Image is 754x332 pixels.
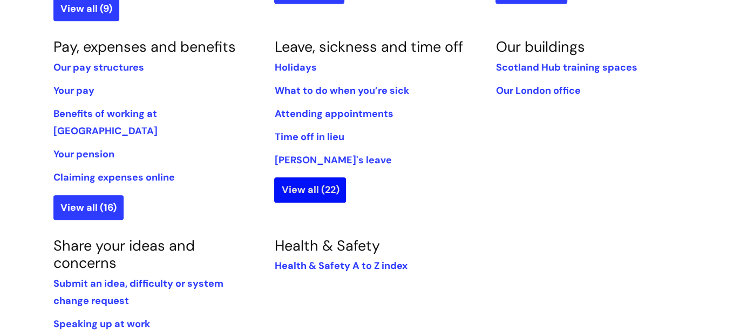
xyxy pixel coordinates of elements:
[495,37,585,56] a: Our buildings
[53,84,94,97] a: Your pay
[274,236,379,255] a: Health & Safety
[495,84,580,97] a: Our London office
[53,107,158,137] a: Benefits of working at [GEOGRAPHIC_DATA]
[274,61,316,74] a: Holidays
[274,37,463,56] a: Leave, sickness and time off
[274,130,344,143] a: Time off in lieu
[274,107,393,120] a: Attending appointments
[53,195,124,220] a: View all (16)
[53,277,223,307] a: Submit an idea, difficulty or system change request
[274,84,409,97] a: What to do when you’re sick
[53,171,175,184] a: Claiming expenses online
[53,61,144,74] a: Our pay structures
[274,177,346,202] a: View all (22)
[274,259,407,272] a: Health & Safety A to Z index
[53,148,114,161] a: Your pension
[53,236,195,272] a: Share your ideas and concerns
[274,154,391,167] a: [PERSON_NAME]'s leave
[53,317,150,330] a: Speaking up at work
[495,61,637,74] a: Scotland Hub training spaces
[53,37,236,56] a: Pay, expenses and benefits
